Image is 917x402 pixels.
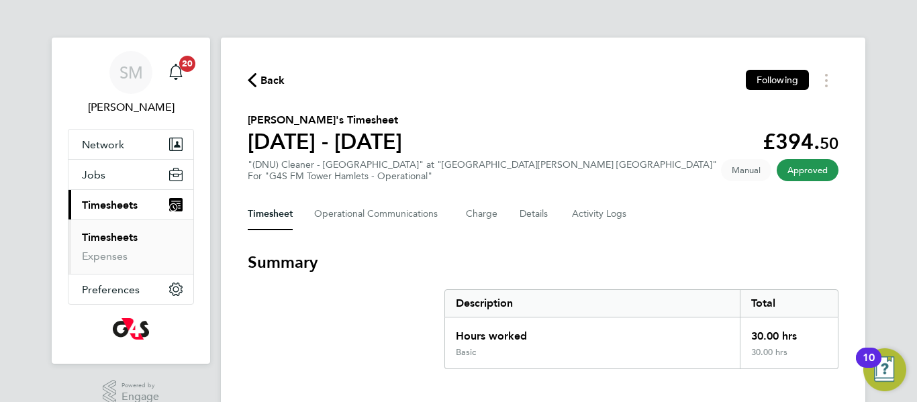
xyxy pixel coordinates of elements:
[122,380,159,391] span: Powered by
[68,160,193,189] button: Jobs
[444,289,838,369] div: Summary
[68,190,193,219] button: Timesheets
[68,274,193,304] button: Preferences
[162,51,189,94] a: 20
[863,348,906,391] button: Open Resource Center, 10 new notifications
[68,130,193,159] button: Network
[314,198,444,230] button: Operational Communications
[82,231,138,244] a: Timesheets
[248,170,717,182] div: For "G4S FM Tower Hamlets - Operational"
[520,198,550,230] button: Details
[248,159,717,182] div: "(DNU) Cleaner - [GEOGRAPHIC_DATA]" at "[GEOGRAPHIC_DATA][PERSON_NAME] [GEOGRAPHIC_DATA]"
[82,199,138,211] span: Timesheets
[740,347,838,368] div: 30.00 hrs
[757,74,798,86] span: Following
[68,318,194,340] a: Go to home page
[248,128,402,155] h1: [DATE] - [DATE]
[466,198,498,230] button: Charge
[82,168,105,181] span: Jobs
[746,70,809,90] button: Following
[260,72,285,89] span: Back
[68,99,194,115] span: Shirley Marshall
[777,159,838,181] span: This timesheet has been approved.
[863,358,875,375] div: 10
[248,198,293,230] button: Timesheet
[740,317,838,347] div: 30.00 hrs
[82,138,124,151] span: Network
[119,64,143,81] span: SM
[248,252,838,273] h3: Summary
[82,283,140,296] span: Preferences
[445,317,740,347] div: Hours worked
[68,219,193,274] div: Timesheets
[456,347,476,358] div: Basic
[445,290,740,317] div: Description
[740,290,838,317] div: Total
[572,198,628,230] button: Activity Logs
[82,250,128,262] a: Expenses
[248,112,402,128] h2: [PERSON_NAME]'s Timesheet
[721,159,771,181] span: This timesheet was manually created.
[68,51,194,115] a: SM[PERSON_NAME]
[52,38,210,364] nav: Main navigation
[248,72,285,89] button: Back
[179,56,195,72] span: 20
[814,70,838,91] button: Timesheets Menu
[113,318,149,340] img: g4s-logo-retina.png
[820,134,838,153] span: 50
[763,129,838,154] app-decimal: £394.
